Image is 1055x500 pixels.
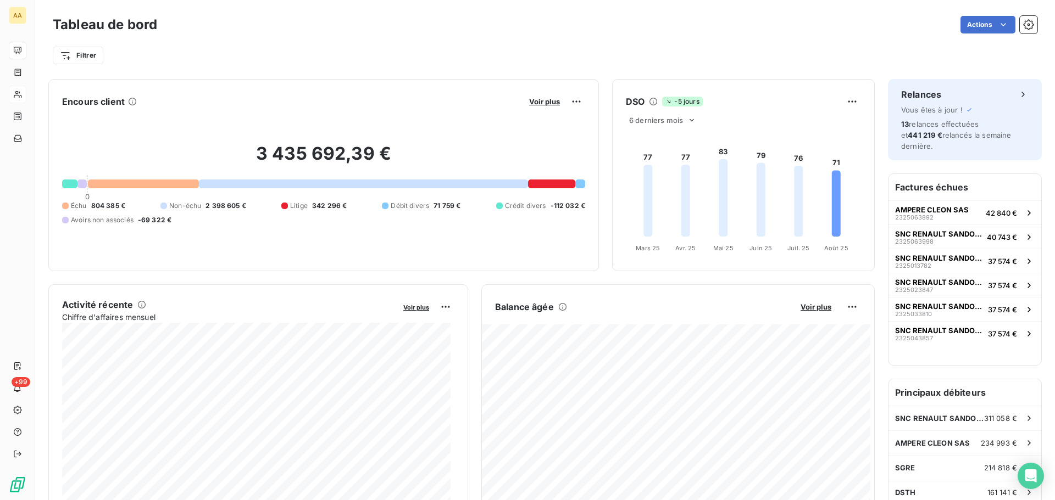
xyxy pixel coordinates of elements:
span: 214 818 € [984,463,1017,472]
span: 311 058 € [984,414,1017,423]
button: AMPERE CLEON SAS232506389242 840 € [889,200,1041,224]
span: Débit divers [391,201,429,211]
tspan: Avr. 25 [675,244,696,252]
span: Voir plus [801,302,831,311]
h3: Tableau de bord [53,15,157,35]
span: Non-échu [169,201,201,211]
h6: Relances [901,88,941,101]
h6: Encours client [62,95,125,108]
span: 161 141 € [987,488,1017,497]
span: 0 [85,192,90,201]
span: DSTH [895,488,916,497]
span: SNC RENAULT SANDOUVILLE [895,229,982,238]
div: AA [9,7,26,24]
h6: Principaux débiteurs [889,379,1041,406]
span: 2325033810 [895,311,932,317]
tspan: Août 25 [824,244,848,252]
span: SNC RENAULT SANDOUVILLE [895,278,984,286]
h6: Balance âgée [495,300,554,313]
span: 2325063998 [895,238,934,245]
span: Vous êtes à jour ! [901,105,963,114]
span: SNC RENAULT SANDOUVILLE [895,254,984,262]
span: 2325013782 [895,262,931,269]
h6: DSO [626,95,645,108]
button: SNC RENAULT SANDOUVILLE232502384737 574 € [889,273,1041,297]
span: 37 574 € [988,281,1017,290]
span: SGRE [895,463,915,472]
span: 6 derniers mois [629,116,683,125]
span: Voir plus [403,304,429,311]
tspan: Mai 25 [713,244,734,252]
span: SNC RENAULT SANDOUVILLE [895,414,984,423]
span: Chiffre d'affaires mensuel [62,311,396,323]
span: -69 322 € [138,215,171,225]
span: 804 385 € [91,201,125,211]
tspan: Juin 25 [749,244,772,252]
span: 13 [901,120,909,128]
button: SNC RENAULT SANDOUVILLE232503381037 574 € [889,297,1041,321]
h6: Factures échues [889,174,1041,200]
tspan: Juil. 25 [787,244,809,252]
button: SNC RENAULT SANDOUVILLE232501378237 574 € [889,249,1041,273]
span: 42 840 € [986,209,1017,217]
span: 2325043857 [895,335,933,341]
span: 2 398 605 € [206,201,246,211]
span: relances effectuées et relancés la semaine dernière. [901,120,1012,150]
span: 71 759 € [434,201,460,211]
span: 342 296 € [312,201,347,211]
span: -112 032 € [551,201,586,211]
h2: 3 435 692,39 € [62,143,585,176]
h6: Activité récente [62,298,133,311]
span: AMPERE CLEON SAS [895,439,970,447]
span: 37 574 € [988,305,1017,314]
span: AMPERE CLEON SAS [895,205,969,214]
button: SNC RENAULT SANDOUVILLE232504385737 574 € [889,321,1041,345]
span: +99 [12,377,30,387]
span: 441 219 € [908,131,942,139]
span: Crédit divers [505,201,546,211]
span: SNC RENAULT SANDOUVILLE [895,302,984,311]
button: Filtrer [53,47,103,64]
button: Actions [960,16,1015,33]
img: Logo LeanPay [9,476,26,493]
span: SNC RENAULT SANDOUVILLE [895,326,984,335]
span: 2325023847 [895,286,933,293]
span: 37 574 € [988,329,1017,338]
span: 234 993 € [981,439,1017,447]
span: 40 743 € [987,233,1017,241]
span: Échu [71,201,87,211]
span: 2325063892 [895,214,934,221]
span: -5 jours [662,97,702,106]
tspan: Mars 25 [636,244,660,252]
button: Voir plus [526,97,563,106]
div: Open Intercom Messenger [1018,463,1044,489]
span: Voir plus [529,97,560,106]
button: SNC RENAULT SANDOUVILLE232506399840 743 € [889,224,1041,249]
button: Voir plus [797,302,835,312]
button: Voir plus [400,302,432,312]
span: 37 574 € [988,257,1017,266]
span: Litige [290,201,308,211]
span: Avoirs non associés [71,215,134,225]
